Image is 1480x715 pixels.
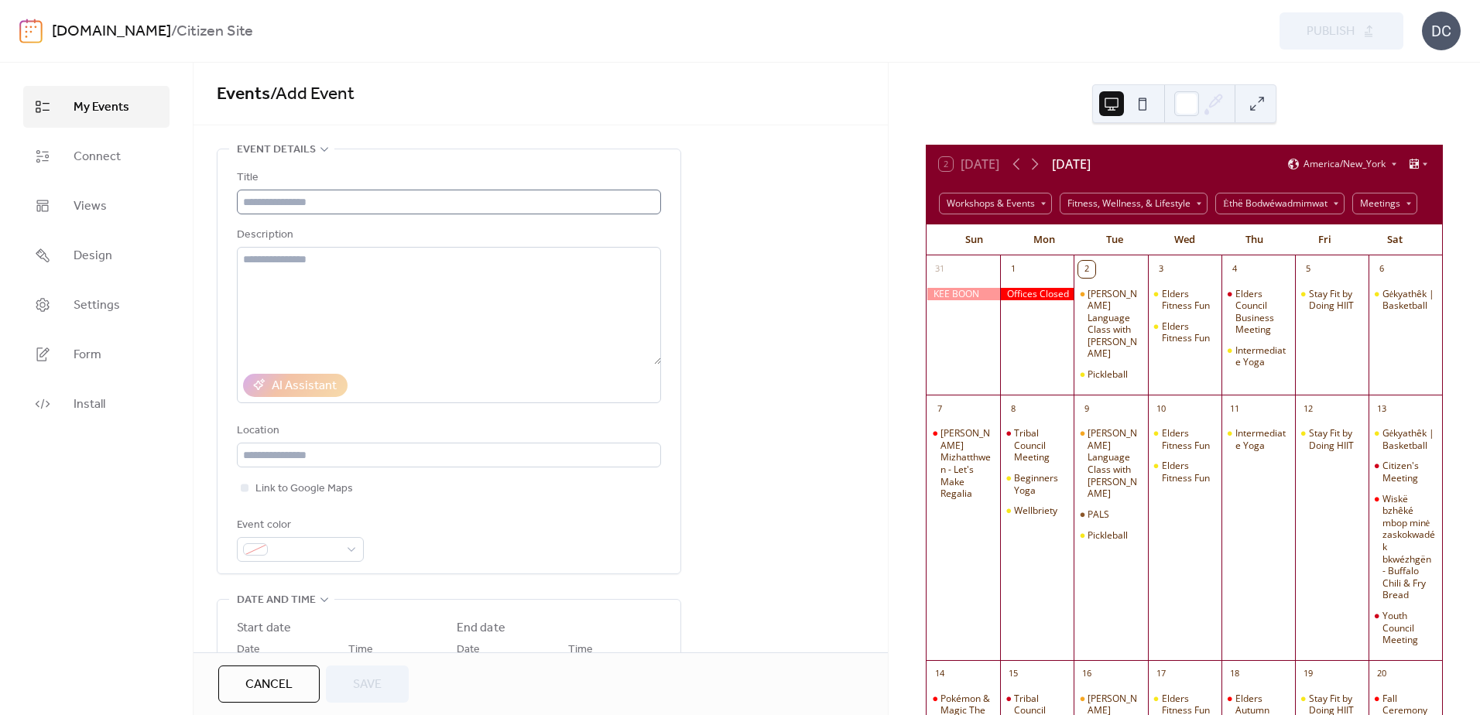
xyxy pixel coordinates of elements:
div: Wed [1149,224,1220,255]
span: Event details [237,141,316,159]
div: Sun [939,224,1009,255]
div: 4 [1226,261,1243,278]
span: Time [348,641,373,659]
span: Date [457,641,480,659]
div: Tribal Council Meeting [1000,427,1074,464]
span: America/New_York [1304,159,1386,169]
div: 2 [1078,261,1095,278]
div: Intermediate Yoga [1235,427,1289,451]
div: Gėkyathêk | Basketball [1382,427,1436,451]
div: [DATE] [1052,155,1091,173]
div: 1 [1005,261,1022,278]
a: Design [23,234,170,276]
div: Kë Wzketomen Mizhatthwen - Let's Make Regalia [927,427,1000,500]
span: / Add Event [270,77,355,111]
div: 13 [1373,400,1390,417]
div: Elders Council Business Meeting [1235,288,1289,336]
div: Start date [237,619,291,638]
div: 12 [1300,400,1317,417]
div: Elders Fitness Fun [1148,288,1221,312]
div: 8 [1005,400,1022,417]
span: Settings [74,296,120,315]
div: Elders Fitness Fun [1148,427,1221,451]
div: Tribal Council Meeting [1014,427,1067,464]
div: Description [237,226,658,245]
div: Bodwéwadmimwen Potawatomi Language Class with Kevin Daugherty [1074,288,1147,361]
span: Date [237,641,260,659]
div: 7 [931,400,948,417]
div: Elders Fitness Fun [1148,460,1221,484]
span: Connect [74,148,121,166]
a: Settings [23,284,170,326]
div: Wiskë bzhêké mbop minė zaskokwadék bkwézhgën - Buffalo Chili & Fry Bread [1382,493,1436,601]
div: 17 [1153,665,1170,682]
div: Pickleball [1074,529,1147,542]
div: Wiskë bzhêké mbop minė zaskokwadék bkwézhgën - Buffalo Chili & Fry Bread [1369,493,1442,601]
div: Stay Fit by Doing HIIT [1295,427,1369,451]
div: Gėkyathêk | Basketball [1382,288,1436,312]
div: Gėkyathêk | Basketball [1369,427,1442,451]
span: Design [74,247,112,265]
div: Location [237,422,658,440]
span: Form [74,346,101,364]
div: Intermediate Yoga [1221,344,1295,368]
div: Pickleball [1088,529,1128,542]
div: PALS [1074,508,1147,521]
div: Elders Fitness Fun [1162,460,1215,484]
a: [DOMAIN_NAME] [52,17,171,46]
a: Views [23,185,170,227]
div: Stay Fit by Doing HIIT [1295,288,1369,312]
div: End date [457,619,505,638]
div: 10 [1153,400,1170,417]
a: My Events [23,86,170,128]
div: Title [237,169,658,187]
div: Stay Fit by Doing HIIT [1309,288,1362,312]
div: Thu [1219,224,1290,255]
div: 9 [1078,400,1095,417]
div: 16 [1078,665,1095,682]
div: Stay Fit by Doing HIIT [1309,427,1362,451]
div: DC [1422,12,1461,50]
div: Wellbriety [1014,505,1057,517]
div: Elders Fitness Fun [1162,427,1215,451]
span: Time [568,641,593,659]
div: Gėkyathêk | Basketball [1369,288,1442,312]
div: Fri [1290,224,1360,255]
b: / [171,17,176,46]
span: Cancel [245,676,293,694]
span: My Events [74,98,129,117]
img: logo [19,19,43,43]
div: Youth Council Meeting [1369,610,1442,646]
div: 20 [1373,665,1390,682]
div: Beginners Yoga [1014,472,1067,496]
a: Form [23,334,170,375]
span: Date and time [237,591,316,610]
div: Citizen's Meeting [1382,460,1436,484]
div: 18 [1226,665,1243,682]
div: Intermediate Yoga [1235,344,1289,368]
div: 19 [1300,665,1317,682]
div: Beginners Yoga [1000,472,1074,496]
button: Cancel [218,665,320,703]
div: Citizen's Meeting [1369,460,1442,484]
span: Views [74,197,107,216]
div: Intermediate Yoga [1221,427,1295,451]
div: Mon [1009,224,1080,255]
div: Elders Fitness Fun [1162,320,1215,344]
div: 31 [931,261,948,278]
div: Wellbriety [1000,505,1074,517]
div: Sat [1359,224,1430,255]
div: Tue [1079,224,1149,255]
div: PALS [1088,508,1109,521]
span: Install [74,395,105,414]
div: 6 [1373,261,1390,278]
div: 3 [1153,261,1170,278]
div: 14 [931,665,948,682]
div: 11 [1226,400,1243,417]
div: Elders Fitness Fun [1162,288,1215,312]
div: Elders Council Business Meeting [1221,288,1295,336]
div: Pickleball [1088,368,1128,381]
div: [PERSON_NAME] Language Class with [PERSON_NAME] [1088,288,1141,361]
div: Elders Fitness Fun [1148,320,1221,344]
